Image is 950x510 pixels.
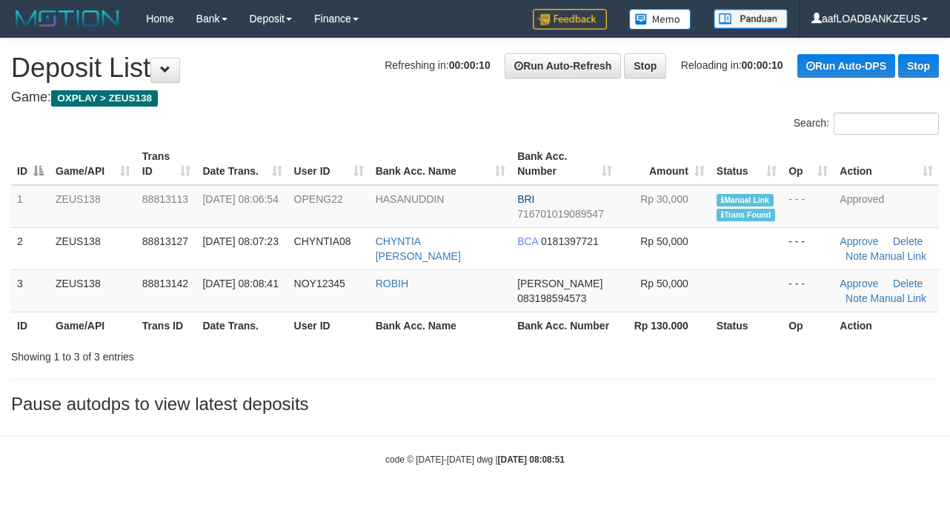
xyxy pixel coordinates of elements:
div: Showing 1 to 3 of 3 entries [11,343,385,364]
a: Delete [893,278,923,289]
td: ZEUS138 [50,185,136,228]
td: ZEUS138 [50,227,136,269]
span: Rp 50,000 [640,278,688,289]
th: Op: activate to sort column ascending [783,143,834,185]
label: Search: [794,113,939,135]
a: Delete [893,235,923,247]
th: ID: activate to sort column descending [11,143,50,185]
a: Note [846,292,868,304]
h3: Pause autodps to view latest deposits [11,395,939,414]
th: Bank Acc. Number [511,312,618,339]
span: NOY12345 [294,278,345,289]
th: Game/API: activate to sort column ascending [50,143,136,185]
td: - - - [783,185,834,228]
a: Run Auto-Refresh [505,53,621,78]
span: [PERSON_NAME] [517,278,602,289]
a: Stop [624,53,666,78]
span: [DATE] 08:06:54 [202,193,278,205]
td: 2 [11,227,50,269]
th: Game/API [50,312,136,339]
span: 88813113 [142,193,188,205]
th: Rp 130.000 [618,312,710,339]
span: Copy 0181397721 to clipboard [541,235,599,247]
th: Trans ID: activate to sort column ascending [136,143,197,185]
span: BCA [517,235,538,247]
h1: Deposit List [11,53,939,83]
th: Date Trans. [196,312,288,339]
span: Manually Linked [717,194,774,207]
span: [DATE] 08:08:41 [202,278,278,289]
td: - - - [783,227,834,269]
input: Search: [834,113,939,135]
strong: 00:00:10 [742,59,783,71]
a: ROBIH [376,278,408,289]
img: MOTION_logo.png [11,7,124,30]
a: Note [846,250,868,262]
span: Rp 50,000 [640,235,688,247]
a: Approve [840,235,878,247]
td: 3 [11,269,50,312]
a: Stop [898,54,939,78]
strong: 00:00:10 [449,59,491,71]
small: code © [DATE]-[DATE] dwg | [385,454,565,465]
th: Bank Acc. Number: activate to sort column ascending [511,143,618,185]
span: [DATE] 08:07:23 [202,235,278,247]
span: Copy 716701019089547 to clipboard [517,208,604,220]
a: Approve [840,278,878,289]
img: Feedback.jpg [533,9,607,30]
td: ZEUS138 [50,269,136,312]
span: Reloading in: [681,59,783,71]
th: Bank Acc. Name: activate to sort column ascending [370,143,511,185]
span: 88813142 [142,278,188,289]
img: Button%20Memo.svg [629,9,691,30]
th: Bank Acc. Name [370,312,511,339]
td: 1 [11,185,50,228]
span: BRI [517,193,534,205]
span: 88813127 [142,235,188,247]
a: Manual Link [871,292,927,304]
th: Trans ID [136,312,197,339]
a: Run Auto-DPS [797,54,895,78]
td: Approved [834,185,939,228]
th: User ID [288,312,370,339]
th: Action [834,312,939,339]
th: ID [11,312,50,339]
span: Rp 30,000 [640,193,688,205]
th: Amount: activate to sort column ascending [618,143,710,185]
th: Status [711,312,783,339]
strong: [DATE] 08:08:51 [498,454,565,465]
span: OPENG22 [294,193,343,205]
img: panduan.png [714,9,788,29]
a: Manual Link [871,250,927,262]
h4: Game: [11,90,939,105]
span: Similar transaction found [717,209,776,221]
span: Refreshing in: [385,59,490,71]
th: Date Trans.: activate to sort column ascending [196,143,288,185]
span: OXPLAY > ZEUS138 [51,90,158,107]
span: CHYNTIA08 [294,235,351,247]
a: CHYNTIA [PERSON_NAME] [376,235,461,262]
span: Copy 083198594573 to clipboard [517,292,586,304]
th: Op [783,312,834,339]
td: - - - [783,269,834,312]
a: HASANUDDIN [376,193,445,205]
th: Action: activate to sort column ascending [834,143,939,185]
th: User ID: activate to sort column ascending [288,143,370,185]
th: Status: activate to sort column ascending [711,143,783,185]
